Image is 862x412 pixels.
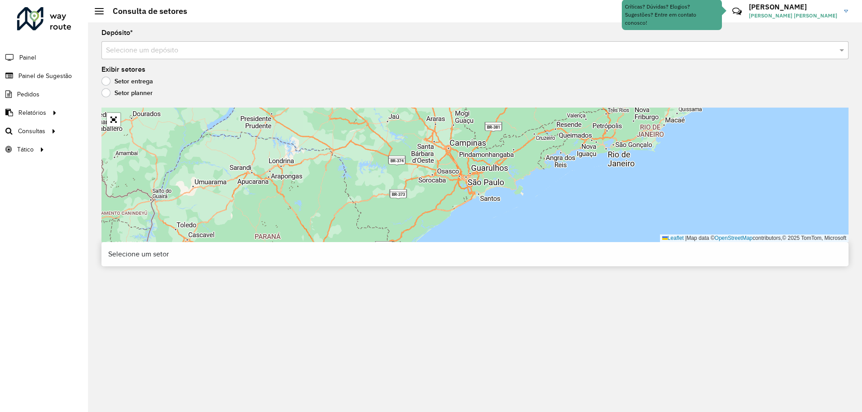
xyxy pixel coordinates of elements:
[101,77,153,86] label: Setor entrega
[19,53,36,62] span: Painel
[662,235,684,241] a: Leaflet
[101,242,849,266] div: Selecione um setor
[104,6,187,16] h2: Consulta de setores
[17,145,34,154] span: Tático
[727,2,747,21] a: Contato Rápido
[101,64,145,75] label: Exibir setores
[18,126,45,136] span: Consultas
[17,90,40,99] span: Pedidos
[18,71,72,81] span: Painel de Sugestão
[749,12,837,20] span: [PERSON_NAME] [PERSON_NAME]
[18,108,46,117] span: Relatórios
[715,235,753,241] a: OpenStreetMap
[660,234,849,242] div: Map data © contributors,© 2025 TomTom, Microsoft
[107,113,120,126] a: Abrir mapa em tela cheia
[101,88,153,97] label: Setor planner
[749,3,837,11] h3: [PERSON_NAME]
[101,27,133,38] label: Depósito
[685,235,686,241] span: |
